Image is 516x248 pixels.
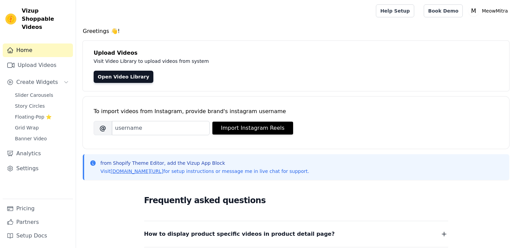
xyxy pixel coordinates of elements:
[212,122,293,135] button: Import Instagram Reels
[111,169,164,174] a: [DOMAIN_NAME][URL]
[3,215,73,229] a: Partners
[94,49,498,57] h4: Upload Videos
[15,135,47,142] span: Banner Video
[94,57,398,65] p: Visit Video Library to upload videos from system
[11,112,73,122] a: Floating-Pop ⭐
[94,107,498,116] div: To import videos from Instagram, provide brand's instagram username
[3,58,73,72] a: Upload Videos
[424,4,463,17] a: Book Demo
[100,160,309,166] p: from Shopify Theme Editor, add the Vizup App Block
[11,123,73,132] a: Grid Wrap
[376,4,414,17] a: Help Setup
[11,134,73,143] a: Banner Video
[144,229,448,239] button: How to display product specific videos in product detail page?
[15,92,53,99] span: Slider Carousels
[5,14,16,24] img: Vizup
[3,147,73,160] a: Analytics
[144,194,448,207] h2: Frequently asked questions
[471,7,476,14] text: M
[479,5,511,17] p: MeowMitra
[112,121,210,135] input: username
[15,113,52,120] span: Floating-Pop ⭐
[3,229,73,243] a: Setup Docs
[3,43,73,57] a: Home
[94,121,112,135] span: @
[83,27,509,35] h4: Greetings 👋!
[15,103,45,109] span: Story Circles
[100,168,309,175] p: Visit for setup instructions or message me in live chat for support.
[11,90,73,100] a: Slider Carousels
[3,75,73,89] button: Create Widgets
[15,124,39,131] span: Grid Wrap
[468,5,511,17] button: M MeowMitra
[11,101,73,111] a: Story Circles
[144,229,335,239] span: How to display product specific videos in product detail page?
[16,78,58,86] span: Create Widgets
[94,71,153,83] a: Open Video Library
[3,162,73,175] a: Settings
[22,7,70,31] span: Vizup Shoppable Videos
[3,202,73,215] a: Pricing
